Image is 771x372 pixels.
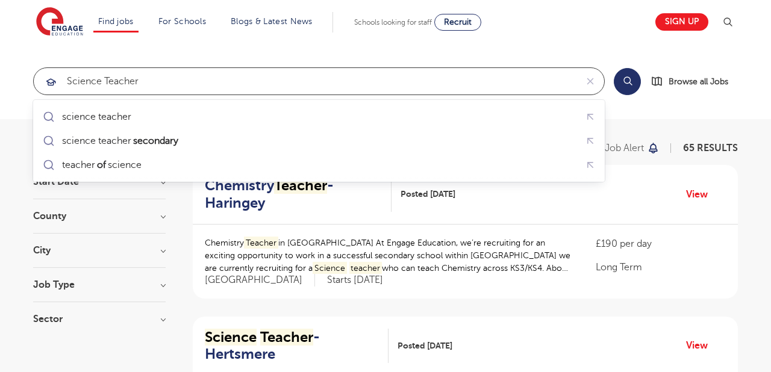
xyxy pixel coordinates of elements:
[581,132,600,150] button: Fill query with "science teacher secondary"
[576,68,604,95] button: Clear
[398,339,452,352] span: Posted [DATE]
[158,17,206,26] a: For Schools
[354,18,432,26] span: Schools looking for staff
[596,260,726,274] p: Long Term
[581,156,600,175] button: Fill query with "teacher of science"
[401,188,455,200] span: Posted [DATE]
[434,14,481,31] a: Recruit
[313,262,347,274] mark: Science
[33,314,166,324] h3: Sector
[686,187,717,202] a: View
[95,158,108,172] mark: of
[33,211,166,221] h3: County
[34,68,576,95] input: Submit
[38,105,600,177] ul: Submit
[582,143,644,153] p: Save job alert
[581,108,600,126] button: Fill query with "science teacher"
[274,177,327,194] mark: Teacher
[596,237,726,251] p: £190 per day
[205,177,382,212] h2: Chemistry - Haringey
[205,274,315,287] span: [GEOGRAPHIC_DATA]
[444,17,472,26] span: Recruit
[683,143,738,153] span: 65 RESULTS
[231,17,313,26] a: Blogs & Latest News
[62,135,180,147] div: science teacher
[669,75,728,88] span: Browse all Jobs
[131,134,180,148] mark: secondary
[349,262,382,274] mark: teacher
[686,338,717,353] a: View
[33,246,166,255] h3: City
[205,329,389,364] a: Science Teacher- Hertsmere
[614,68,641,95] button: Search
[33,177,166,187] h3: Start Date
[205,329,257,346] mark: Science
[62,111,131,123] div: science teacher
[36,7,83,37] img: Engage Education
[651,75,738,88] a: Browse all Jobs
[582,143,660,153] button: Save job alert
[327,274,383,287] p: Starts [DATE]
[260,329,313,346] mark: Teacher
[244,237,278,249] mark: Teacher
[33,67,605,95] div: Submit
[33,280,166,290] h3: Job Type
[98,17,134,26] a: Find jobs
[205,329,379,364] h2: - Hertsmere
[205,237,572,274] p: Chemistry in [GEOGRAPHIC_DATA] At Engage Education, we’re recruiting for an exciting opportunity ...
[655,13,708,31] a: Sign up
[205,177,392,212] a: ChemistryTeacher- Haringey
[62,159,142,171] div: teacher science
